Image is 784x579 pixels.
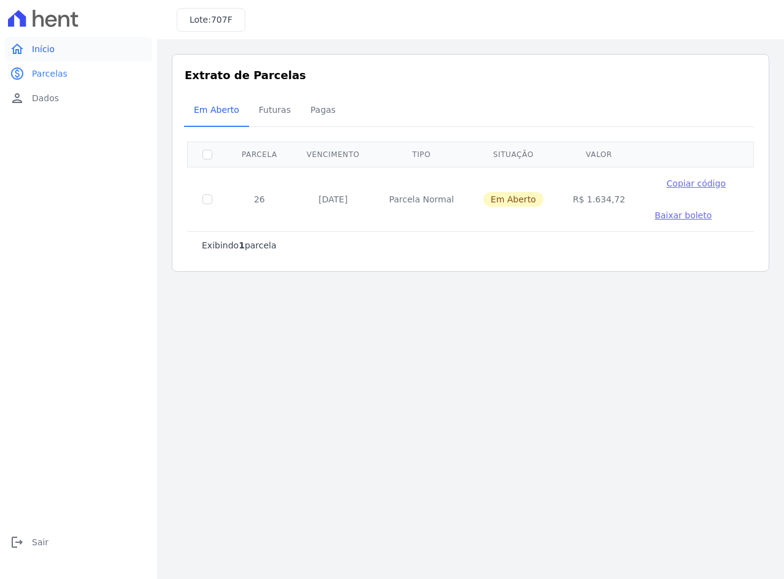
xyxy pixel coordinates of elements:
[32,67,67,80] span: Parcelas
[185,67,756,83] h3: Extrato de Parcelas
[374,142,469,167] th: Tipo
[184,95,249,127] a: Em Aberto
[292,142,374,167] th: Vencimento
[483,192,544,207] span: Em Aberto
[249,95,301,127] a: Futuras
[10,66,25,81] i: paid
[202,239,277,251] p: Exibindo parcela
[10,535,25,550] i: logout
[252,98,298,122] span: Futuras
[186,98,247,122] span: Em Aberto
[211,15,233,25] span: 707F
[5,86,152,110] a: personDados
[5,61,152,86] a: paidParcelas
[667,178,726,188] span: Copiar código
[292,167,374,231] td: [DATE]
[10,42,25,56] i: home
[655,177,737,190] button: Copiar código
[32,92,59,104] span: Dados
[239,240,245,250] b: 1
[5,530,152,554] a: logoutSair
[469,142,558,167] th: Situação
[32,43,55,55] span: Início
[303,98,343,122] span: Pagas
[190,13,233,26] h3: Lote:
[558,142,640,167] th: Valor
[655,209,712,221] a: Baixar boleto
[374,167,469,231] td: Parcela Normal
[10,91,25,105] i: person
[655,210,712,220] span: Baixar boleto
[32,536,48,548] span: Sair
[558,167,640,231] td: R$ 1.634,72
[227,167,292,231] td: 26
[5,37,152,61] a: homeInício
[227,142,292,167] th: Parcela
[301,95,345,127] a: Pagas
